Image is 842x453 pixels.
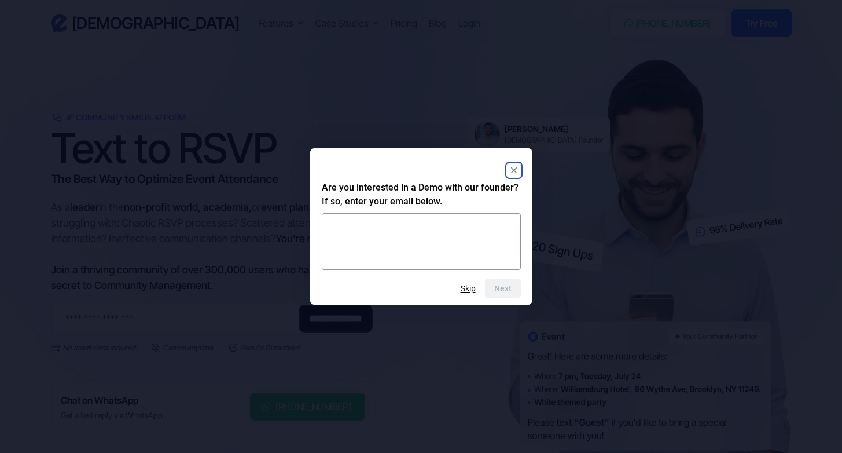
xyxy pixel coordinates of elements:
[507,163,521,177] button: Close
[322,213,521,270] textarea: Are you interested in a Demo with our founder? If so, enter your email below.
[461,284,476,293] button: Skip
[310,148,532,305] dialog: Are you interested in a Demo with our founder? If so, enter your email below.
[485,279,521,298] button: Next question
[322,181,521,209] h2: Are you interested in a Demo with our founder? If so, enter your email below.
